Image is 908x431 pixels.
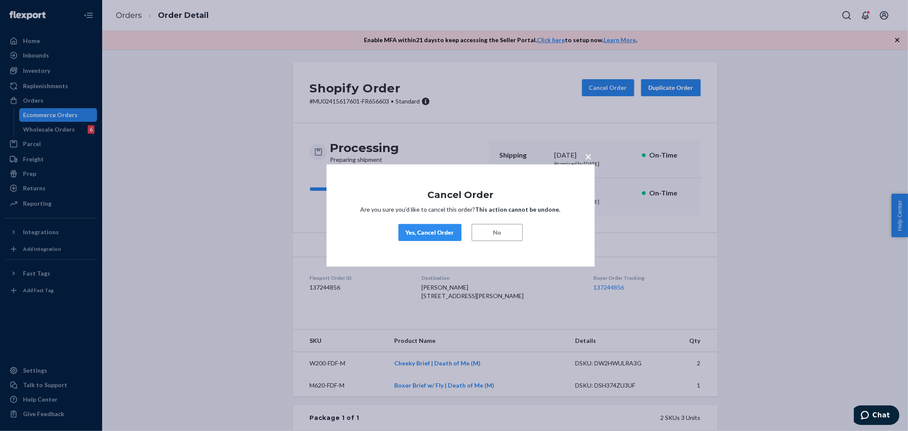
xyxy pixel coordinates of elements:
[352,205,569,214] p: Are you sure you’d like to cancel this order?
[398,224,461,241] button: Yes, Cancel Order
[475,206,561,213] strong: This action cannot be undone.
[352,190,569,200] h1: Cancel Order
[406,228,454,237] div: Yes, Cancel Order
[472,224,523,241] button: No
[854,405,899,427] iframe: Opens a widget where you can chat to one of our agents
[585,149,592,164] span: ×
